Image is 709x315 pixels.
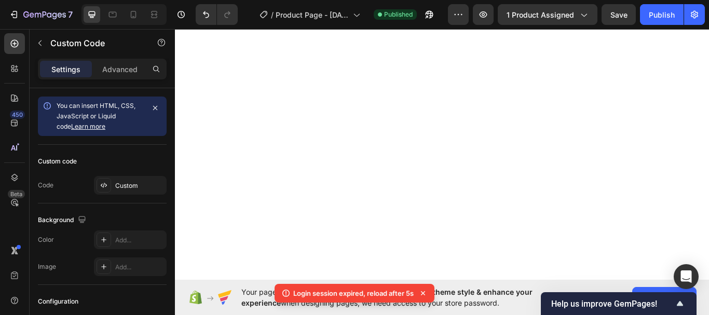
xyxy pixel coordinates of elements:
p: Login session expired, reload after 5s [293,288,414,298]
div: Add... [115,263,164,272]
div: Color [38,235,54,244]
span: Save [610,10,628,19]
div: Image [38,262,56,271]
p: Settings [51,64,80,75]
div: Publish [649,9,675,20]
div: Undo/Redo [196,4,238,25]
button: Save [602,4,636,25]
p: 7 [68,8,73,21]
div: Beta [8,190,25,198]
button: 7 [4,4,77,25]
button: Allow access [632,287,697,308]
span: Help us improve GemPages! [551,299,674,309]
div: Background [38,213,88,227]
p: Custom Code [50,37,139,49]
span: Published [384,10,413,19]
div: Add... [115,236,164,245]
div: Open Intercom Messenger [674,264,699,289]
p: Advanced [102,64,138,75]
span: / [271,9,274,20]
iframe: Design area [175,26,709,282]
button: 1 product assigned [498,4,597,25]
span: Product Page - [DATE] 18:44:06 [276,9,349,20]
span: You can insert HTML, CSS, JavaScript or Liquid code [57,102,135,130]
button: Show survey - Help us improve GemPages! [551,297,686,310]
span: Your page is password protected. To when designing pages, we need access to your store password. [241,286,573,308]
div: Code [38,181,53,190]
button: Publish [640,4,684,25]
div: 450 [10,111,25,119]
a: Learn more [71,122,105,130]
div: Custom [115,181,164,190]
span: 1 product assigned [507,9,574,20]
div: Custom code [38,157,77,166]
div: Configuration [38,297,78,306]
